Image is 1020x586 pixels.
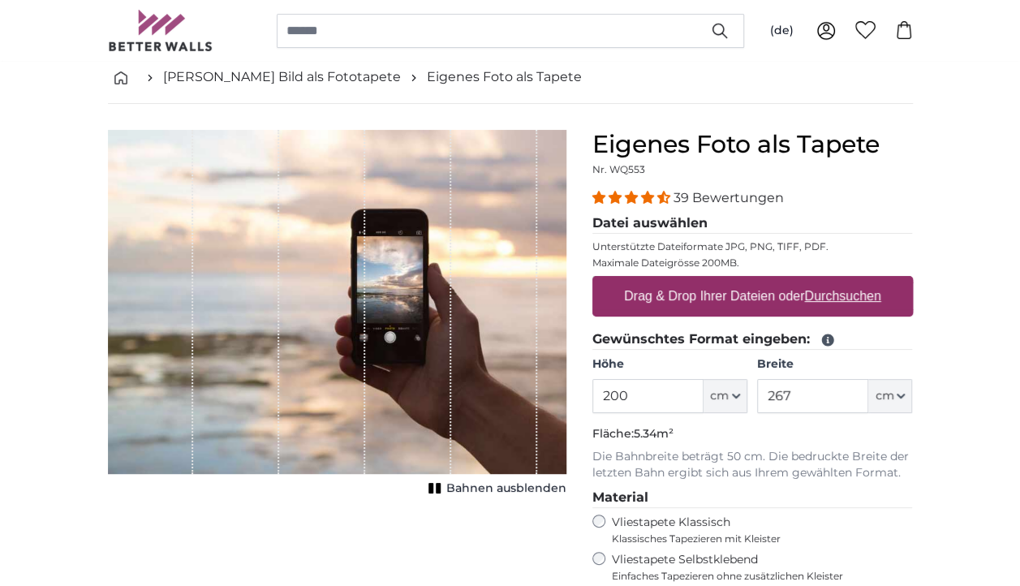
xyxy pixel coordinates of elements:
span: 4.36 stars [592,190,674,205]
span: Einfaches Tapezieren ohne zusätzlichen Kleister [612,570,913,583]
img: Betterwalls [108,10,213,51]
span: Nr. WQ553 [592,163,645,175]
span: 39 Bewertungen [674,190,784,205]
p: Fläche: [592,426,913,442]
p: Die Bahnbreite beträgt 50 cm. Die bedruckte Breite der letzten Bahn ergibt sich aus Ihrem gewählt... [592,449,913,481]
span: cm [710,388,729,404]
p: Maximale Dateigrösse 200MB. [592,256,913,269]
span: Bahnen ausblenden [446,480,566,497]
label: Vliestapete Selbstklebend [612,552,913,583]
label: Drag & Drop Ihrer Dateien oder [618,280,888,312]
nav: breadcrumbs [108,51,913,104]
button: cm [704,379,747,413]
span: 5.34m² [634,426,674,441]
label: Höhe [592,356,747,373]
legend: Material [592,488,913,508]
span: Klassisches Tapezieren mit Kleister [612,532,899,545]
label: Breite [757,356,912,373]
div: 1 of 1 [108,130,566,500]
h1: Eigenes Foto als Tapete [592,130,913,159]
span: cm [875,388,893,404]
label: Vliestapete Klassisch [612,515,899,545]
a: [PERSON_NAME] Bild als Fototapete [163,67,401,87]
button: Bahnen ausblenden [424,477,566,500]
button: (de) [757,16,807,45]
legend: Gewünschtes Format eingeben: [592,330,913,350]
legend: Datei auswählen [592,213,913,234]
u: Durchsuchen [804,289,880,303]
p: Unterstützte Dateiformate JPG, PNG, TIFF, PDF. [592,240,913,253]
button: cm [868,379,912,413]
a: Eigenes Foto als Tapete [427,67,582,87]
